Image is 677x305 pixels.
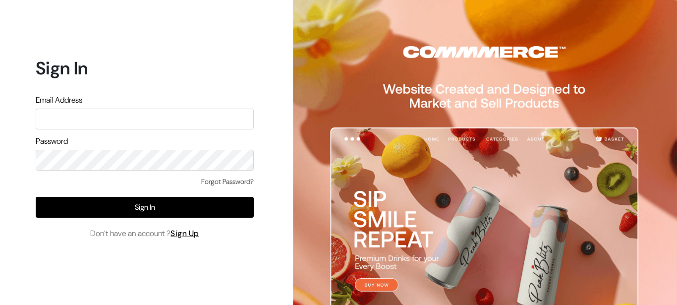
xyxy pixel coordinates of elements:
h1: Sign In [36,58,254,79]
a: Forgot Password? [201,177,254,187]
a: Sign Up [170,228,199,239]
label: Email Address [36,94,82,106]
span: Don’t have an account ? [90,228,199,240]
button: Sign In [36,197,254,218]
label: Password [36,135,68,147]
